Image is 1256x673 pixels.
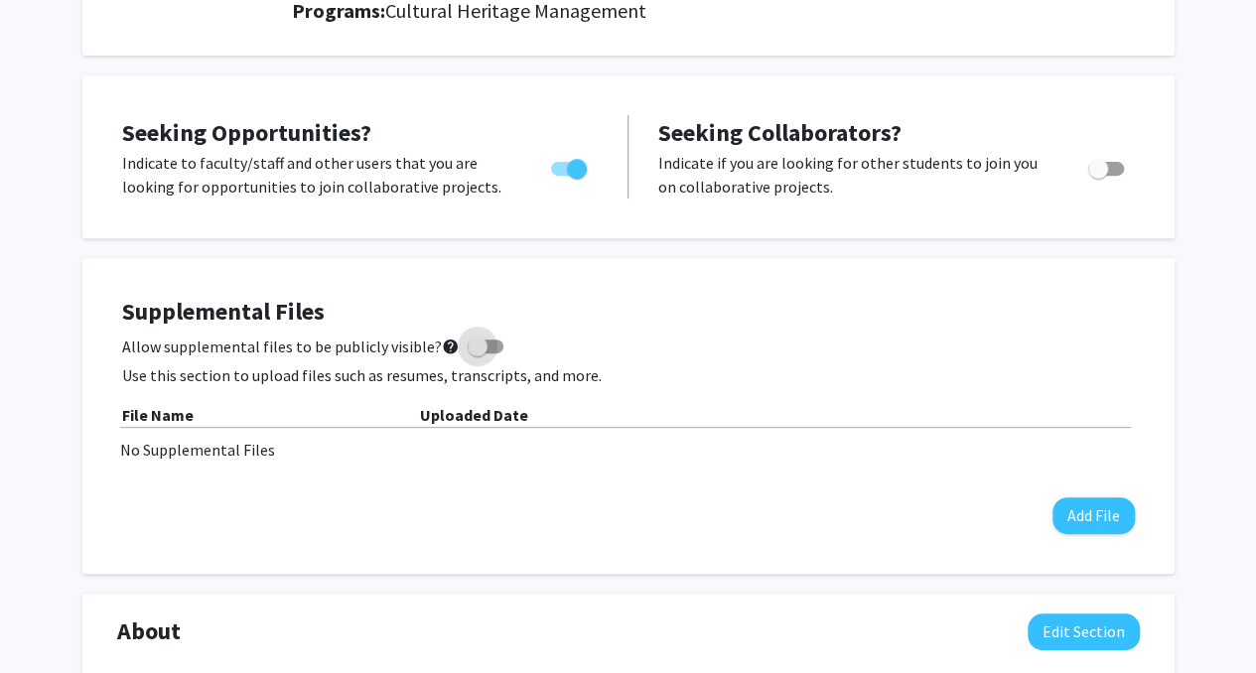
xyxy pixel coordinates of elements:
[120,438,1137,462] div: No Supplemental Files
[658,151,1050,199] p: Indicate if you are looking for other students to join you on collaborative projects.
[122,298,1135,327] h4: Supplemental Files
[543,151,598,181] div: Toggle
[658,117,902,148] span: Seeking Collaborators?
[117,613,181,649] span: About
[122,151,513,199] p: Indicate to faculty/staff and other users that you are looking for opportunities to join collabor...
[122,363,1135,387] p: Use this section to upload files such as resumes, transcripts, and more.
[15,584,84,658] iframe: Chat
[420,405,528,425] b: Uploaded Date
[1080,151,1135,181] div: Toggle
[442,335,460,358] mat-icon: help
[1028,613,1140,650] button: Edit About
[122,405,194,425] b: File Name
[122,335,460,358] span: Allow supplemental files to be publicly visible?
[1052,497,1135,534] button: Add File
[122,117,371,148] span: Seeking Opportunities?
